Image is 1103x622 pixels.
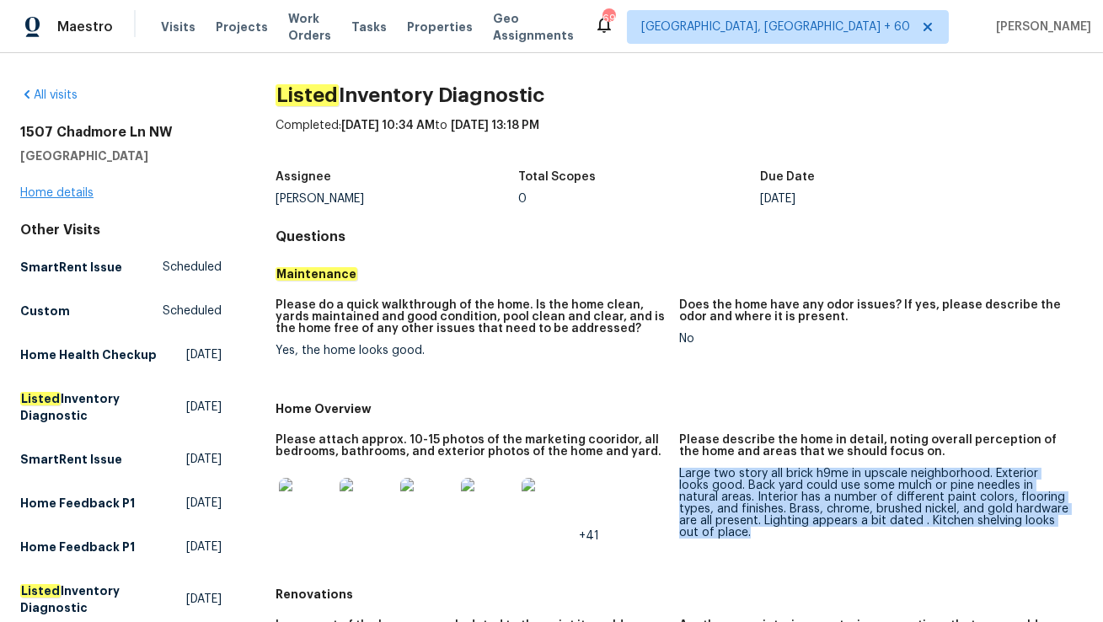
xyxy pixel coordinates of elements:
[20,539,135,555] h5: Home Feedback P1
[186,399,222,416] span: [DATE]
[276,84,339,106] em: Listed
[20,451,122,468] h5: SmartRent Issue
[20,488,222,518] a: Home Feedback P1[DATE]
[20,383,222,431] a: ListedInventory Diagnostic[DATE]
[216,19,268,35] span: Projects
[276,171,331,183] h5: Assignee
[679,434,1069,458] h5: Please describe the home in detail, noting overall perception of the home and areas that we shoul...
[20,303,70,319] h5: Custom
[276,345,666,357] div: Yes, the home looks good.
[186,495,222,512] span: [DATE]
[276,117,1083,161] div: Completed: to
[186,591,222,608] span: [DATE]
[20,124,222,141] h2: 1507 Chadmore Ln NW
[641,19,910,35] span: [GEOGRAPHIC_DATA], [GEOGRAPHIC_DATA] + 60
[276,193,517,205] div: [PERSON_NAME]
[602,10,614,27] div: 692
[579,530,599,542] span: +41
[163,259,222,276] span: Scheduled
[351,21,387,33] span: Tasks
[20,296,222,326] a: CustomScheduled
[163,303,222,319] span: Scheduled
[57,19,113,35] span: Maestro
[20,346,157,363] h5: Home Health Checkup
[518,171,596,183] h5: Total Scopes
[186,539,222,555] span: [DATE]
[20,147,222,164] h5: [GEOGRAPHIC_DATA]
[276,228,1083,245] h4: Questions
[161,19,195,35] span: Visits
[679,333,1069,345] div: No
[760,171,815,183] h5: Due Date
[341,120,435,131] span: [DATE] 10:34 AM
[518,193,760,205] div: 0
[20,390,186,424] h5: Inventory Diagnostic
[20,89,78,101] a: All visits
[679,468,1069,539] div: Large two story all brick h9me in upscale neighborhood. Exterior looks good. Back yard could use ...
[276,434,666,458] h5: Please attach approx. 10-15 photos of the marketing cooridor, all bedrooms, bathrooms, and exteri...
[276,400,1083,417] h5: Home Overview
[186,346,222,363] span: [DATE]
[989,19,1091,35] span: [PERSON_NAME]
[276,299,666,335] h5: Please do a quick walkthrough of the home. Is the home clean, yards maintained and good condition...
[407,19,473,35] span: Properties
[20,392,61,405] em: Listed
[186,451,222,468] span: [DATE]
[20,259,122,276] h5: SmartRent Issue
[451,120,539,131] span: [DATE] 13:18 PM
[20,582,186,616] h5: Inventory Diagnostic
[276,586,1083,603] h5: Renovations
[288,10,331,44] span: Work Orders
[20,252,222,282] a: SmartRent IssueScheduled
[20,222,222,239] div: Other Visits
[20,340,222,370] a: Home Health Checkup[DATE]
[20,444,222,475] a: SmartRent Issue[DATE]
[20,187,94,199] a: Home details
[276,87,1083,104] h2: Inventory Diagnostic
[493,10,574,44] span: Geo Assignments
[760,193,1002,205] div: [DATE]
[20,495,135,512] h5: Home Feedback P1
[20,532,222,562] a: Home Feedback P1[DATE]
[679,299,1069,323] h5: Does the home have any odor issues? If yes, please describe the odor and where it is present.
[20,584,61,598] em: Listed
[276,267,357,281] em: Maintenance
